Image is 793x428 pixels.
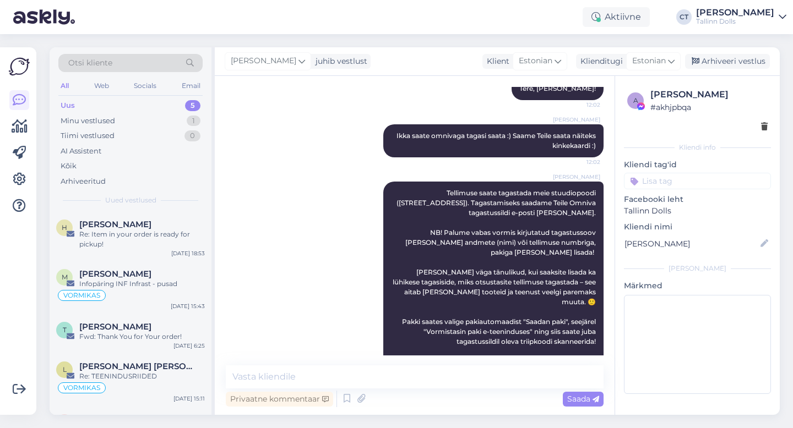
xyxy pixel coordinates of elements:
[92,79,111,93] div: Web
[624,194,771,205] p: Facebooki leht
[79,279,205,289] div: Infopäring INF Infrast - pusad
[696,8,774,17] div: [PERSON_NAME]
[696,17,774,26] div: Tallinn Dolls
[79,229,205,249] div: Re: Item in your order is ready for pickup!
[632,55,666,67] span: Estonian
[553,173,600,181] span: [PERSON_NAME]
[482,56,509,67] div: Klient
[171,249,205,257] div: [DATE] 18:53
[173,342,205,350] div: [DATE] 6:25
[184,130,200,141] div: 0
[624,280,771,292] p: Märkmed
[311,56,367,67] div: juhib vestlust
[633,96,638,105] span: a
[173,394,205,403] div: [DATE] 15:11
[696,8,786,26] a: [PERSON_NAME]Tallinn Dolls
[559,101,600,109] span: 12:02
[79,361,194,371] span: Liisa Timmi
[58,79,71,93] div: All
[624,173,771,189] input: Lisa tag
[132,79,159,93] div: Socials
[62,273,68,281] span: M
[553,116,600,124] span: [PERSON_NAME]
[68,57,112,69] span: Otsi kliente
[185,100,200,111] div: 5
[61,161,77,172] div: Kõik
[393,189,598,395] span: Tellimuse saate tagastada meie stuudiopoodi ([STREET_ADDRESS]). Tagastamiseks saadame Teile Omniv...
[180,79,203,93] div: Email
[79,332,205,342] div: Fwd: Thank You for Your order!
[79,220,151,229] span: Helen P
[187,116,200,127] div: 1
[650,88,768,101] div: [PERSON_NAME]
[650,101,768,113] div: # akhjpbqa
[583,7,650,27] div: Aktiivne
[79,269,151,279] span: Maris Voltein
[226,392,333,407] div: Privaatne kommentaar
[63,385,100,391] span: VORMIKAS
[63,365,67,374] span: L
[519,55,552,67] span: Estonian
[576,56,623,67] div: Klienditugi
[624,264,771,273] div: [PERSON_NAME]
[624,142,771,152] div: Kliendi info
[9,56,30,77] img: Askly Logo
[624,221,771,233] p: Kliendi nimi
[63,292,100,299] span: VORMIKAS
[61,116,115,127] div: Minu vestlused
[676,9,692,25] div: CT
[61,130,115,141] div: Tiimi vestlused
[79,371,205,381] div: Re: TEENINDUSRIIDED
[63,326,67,334] span: T
[61,100,75,111] div: Uus
[624,159,771,171] p: Kliendi tag'id
[62,223,67,232] span: H
[61,176,106,187] div: Arhiveeritud
[519,84,596,92] span: Tere, [PERSON_NAME]!
[397,131,598,150] span: Ikka saate omnivaga tagasi saata :) Saame Teile saata näiteks kinkekaardi :)
[559,158,600,166] span: 12:02
[624,205,771,217] p: Tallinn Dolls
[79,322,151,332] span: Tatjana Vürst
[105,195,156,205] span: Uued vestlused
[61,146,101,157] div: AI Assistent
[567,394,599,404] span: Saada
[231,55,296,67] span: [PERSON_NAME]
[685,54,770,69] div: Arhiveeri vestlus
[171,302,205,310] div: [DATE] 15:43
[624,238,758,250] input: Lisa nimi
[79,414,151,424] span: Pille Tamme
